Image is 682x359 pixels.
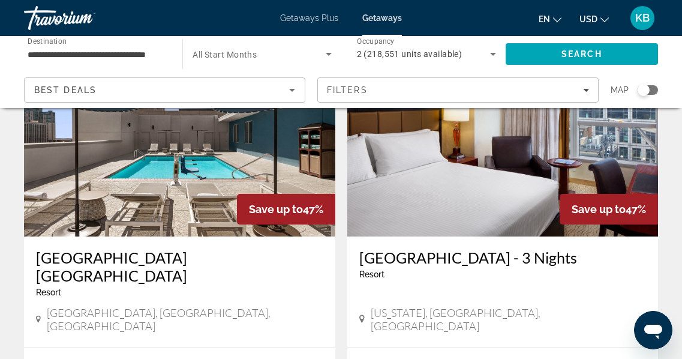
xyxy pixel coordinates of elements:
div: 47% [237,194,335,225]
span: 2 (218,551 units available) [357,49,462,59]
span: KB [635,12,650,24]
span: Save up to [249,203,303,216]
span: Resort [36,288,61,297]
img: Hilton Garden Inn San Antonio Downtown Riverwalk [24,44,335,237]
a: Getaways [362,13,402,23]
button: User Menu [627,5,658,31]
button: Change language [539,10,561,28]
span: Map [611,82,629,98]
span: All Start Months [193,50,257,59]
input: Select destination [28,47,167,62]
mat-select: Sort by [34,83,295,97]
img: Millennium Hotel Broadway Times Square - 3 Nights [347,44,659,237]
a: Getaways Plus [280,13,338,23]
span: Search [561,49,602,59]
span: Destination [28,37,67,45]
span: USD [579,14,597,24]
div: 47% [560,194,658,225]
span: Resort [359,270,384,279]
iframe: Button to launch messaging window [634,311,672,349]
span: Filters [327,85,368,95]
span: Save up to [572,203,626,216]
span: [GEOGRAPHIC_DATA], [GEOGRAPHIC_DATA], [GEOGRAPHIC_DATA] [47,306,323,333]
span: Occupancy [357,37,395,46]
a: Travorium [24,2,144,34]
span: en [539,14,550,24]
a: [GEOGRAPHIC_DATA] [GEOGRAPHIC_DATA] [36,249,323,285]
button: Filters [317,77,599,103]
span: [US_STATE], [GEOGRAPHIC_DATA], [GEOGRAPHIC_DATA] [371,306,646,333]
span: Best Deals [34,85,97,95]
button: Change currency [579,10,609,28]
button: Search [506,43,658,65]
a: [GEOGRAPHIC_DATA] - 3 Nights [359,249,647,267]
